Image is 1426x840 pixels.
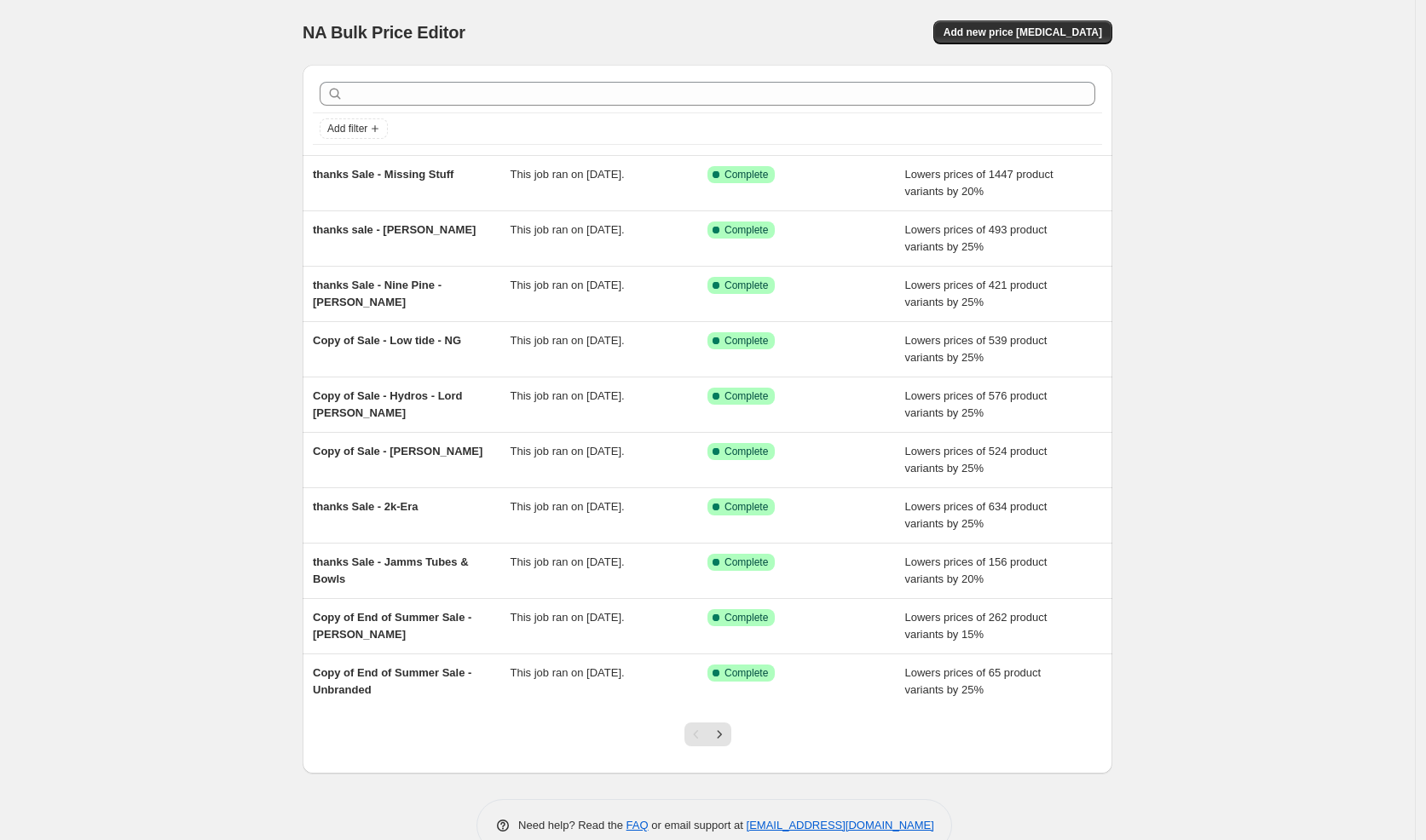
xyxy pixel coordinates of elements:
span: Complete [725,500,768,514]
span: Lowers prices of 634 product variants by 25% [905,500,1048,530]
span: Copy of End of Summer Sale - Unbranded [313,666,471,696]
span: thanks Sale - Nine Pine - [PERSON_NAME] [313,279,442,308]
span: This job ran on [DATE]. [511,223,625,236]
nav: Pagination [684,722,731,746]
span: Lowers prices of 1447 product variants by 20% [905,168,1054,198]
span: Lowers prices of 262 product variants by 15% [905,611,1048,641]
span: This job ran on [DATE]. [511,500,625,513]
span: thanks sale - [PERSON_NAME] [313,223,476,236]
button: Add filter [320,118,388,139]
span: thanks Sale - Missing Stuff [313,168,453,181]
span: Need help? Read the [518,819,626,831]
span: NA Bulk Price Editor [303,23,465,42]
span: or email support at [649,819,747,831]
a: [EMAIL_ADDRESS][DOMAIN_NAME] [747,819,934,831]
span: This job ran on [DATE]. [511,279,625,291]
span: Complete [725,279,768,292]
span: Add new price [MEDICAL_DATA] [944,26,1102,39]
span: Complete [725,555,768,569]
span: Add filter [327,122,367,135]
button: Next [707,722,731,746]
span: thanks Sale - Jamms Tubes & Bowls [313,555,469,585]
span: thanks Sale - 2k-Era [313,500,419,513]
span: Lowers prices of 493 product variants by 25% [905,223,1048,253]
span: This job ran on [DATE]. [511,555,625,568]
span: Lowers prices of 65 product variants by 25% [905,666,1042,696]
span: Complete [725,666,768,680]
span: Lowers prices of 576 product variants by 25% [905,389,1048,419]
span: This job ran on [DATE]. [511,334,625,347]
span: This job ran on [DATE]. [511,389,625,402]
span: Complete [725,223,768,237]
span: Complete [725,389,768,403]
span: Copy of Sale - Low tide - NG [313,334,461,347]
span: Copy of End of Summer Sale - [PERSON_NAME] [313,611,471,641]
span: Lowers prices of 539 product variants by 25% [905,334,1048,364]
span: Copy of Sale - Hydros - Lord [PERSON_NAME] [313,389,463,419]
span: Complete [725,168,768,181]
span: This job ran on [DATE]. [511,168,625,181]
span: Lowers prices of 524 product variants by 25% [905,445,1048,475]
span: Copy of Sale - [PERSON_NAME] [313,445,482,457]
span: Complete [725,334,768,348]
span: Complete [725,611,768,624]
button: Add new price [MEDICAL_DATA] [933,20,1112,44]
span: This job ran on [DATE]. [511,611,625,624]
a: FAQ [626,819,649,831]
span: Lowers prices of 156 product variants by 20% [905,555,1048,585]
span: This job ran on [DATE]. [511,445,625,457]
span: Complete [725,445,768,458]
span: Lowers prices of 421 product variants by 25% [905,279,1048,308]
span: This job ran on [DATE]. [511,666,625,679]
